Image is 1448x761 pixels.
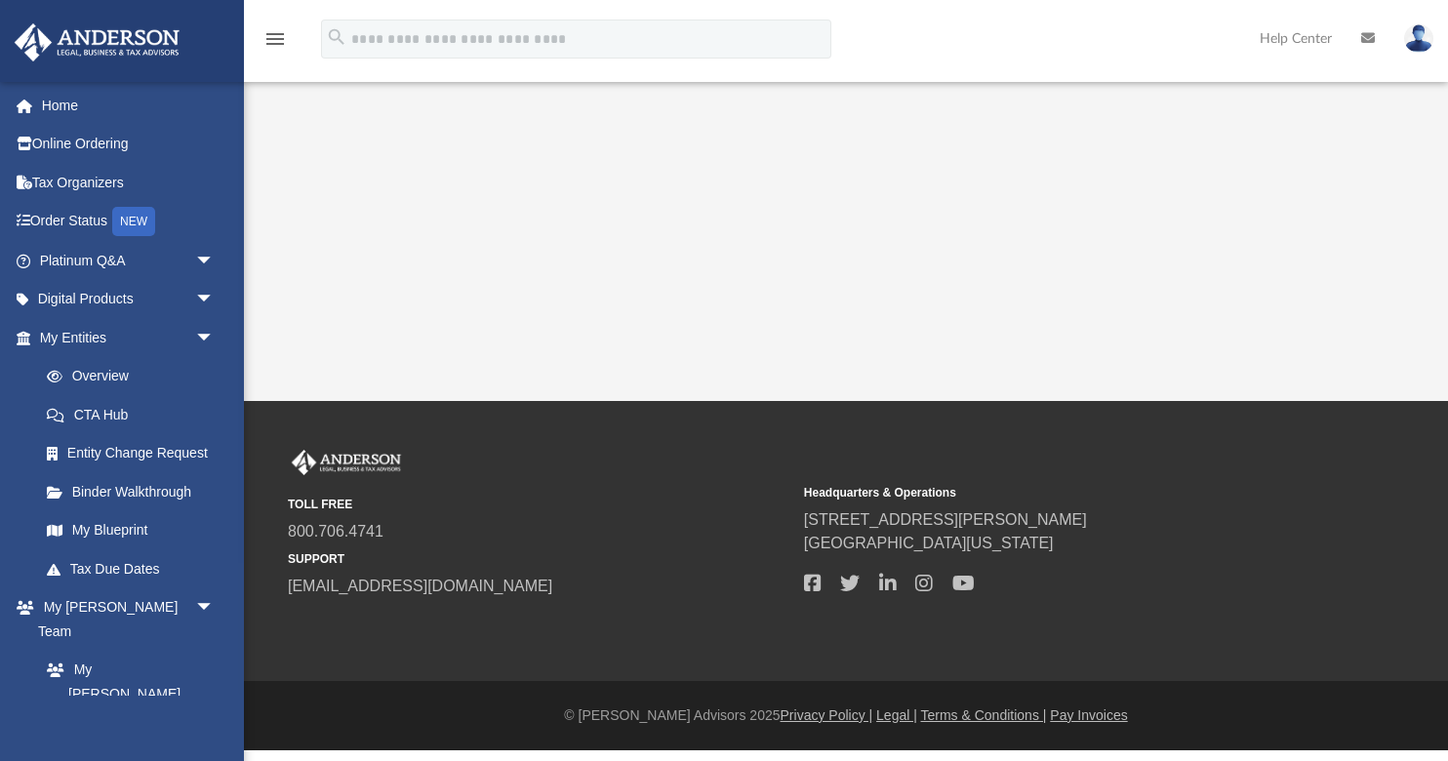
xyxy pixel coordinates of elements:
[27,549,244,588] a: Tax Due Dates
[1050,707,1127,723] a: Pay Invoices
[14,202,244,242] a: Order StatusNEW
[1404,24,1433,53] img: User Pic
[27,511,234,550] a: My Blueprint
[112,207,155,236] div: NEW
[244,705,1448,726] div: © [PERSON_NAME] Advisors 2025
[804,535,1054,551] a: [GEOGRAPHIC_DATA][US_STATE]
[14,125,244,164] a: Online Ordering
[921,707,1047,723] a: Terms & Conditions |
[195,588,234,628] span: arrow_drop_down
[263,27,287,51] i: menu
[27,357,244,396] a: Overview
[14,318,244,357] a: My Entitiesarrow_drop_down
[195,318,234,358] span: arrow_drop_down
[288,496,790,513] small: TOLL FREE
[326,26,347,48] i: search
[27,395,244,434] a: CTA Hub
[14,241,244,280] a: Platinum Q&Aarrow_drop_down
[14,86,244,125] a: Home
[195,241,234,281] span: arrow_drop_down
[263,37,287,51] a: menu
[804,484,1307,501] small: Headquarters & Operations
[804,511,1087,528] a: [STREET_ADDRESS][PERSON_NAME]
[195,280,234,320] span: arrow_drop_down
[781,707,873,723] a: Privacy Policy |
[288,450,405,475] img: Anderson Advisors Platinum Portal
[27,472,244,511] a: Binder Walkthrough
[876,707,917,723] a: Legal |
[288,523,383,540] a: 800.706.4741
[27,434,244,473] a: Entity Change Request
[14,280,244,319] a: Digital Productsarrow_drop_down
[27,651,224,738] a: My [PERSON_NAME] Team
[9,23,185,61] img: Anderson Advisors Platinum Portal
[288,578,552,594] a: [EMAIL_ADDRESS][DOMAIN_NAME]
[14,163,244,202] a: Tax Organizers
[288,550,790,568] small: SUPPORT
[14,588,234,651] a: My [PERSON_NAME] Teamarrow_drop_down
